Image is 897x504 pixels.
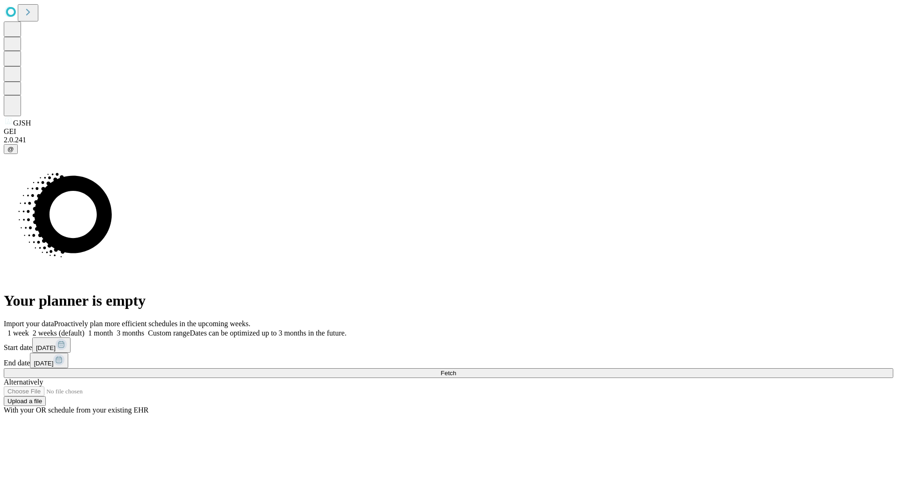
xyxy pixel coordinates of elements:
span: 2 weeks (default) [33,329,85,337]
button: [DATE] [30,353,68,368]
span: [DATE] [36,344,56,351]
button: Upload a file [4,396,46,406]
span: Proactively plan more efficient schedules in the upcoming weeks. [54,320,250,328]
span: Alternatively [4,378,43,386]
h1: Your planner is empty [4,292,893,309]
span: 1 month [88,329,113,337]
span: Import your data [4,320,54,328]
div: GEI [4,127,893,136]
button: @ [4,144,18,154]
span: [DATE] [34,360,53,367]
span: Dates can be optimized up to 3 months in the future. [190,329,346,337]
span: Fetch [441,370,456,377]
span: With your OR schedule from your existing EHR [4,406,149,414]
div: Start date [4,337,893,353]
span: Custom range [148,329,190,337]
span: 3 months [117,329,144,337]
div: 2.0.241 [4,136,893,144]
span: 1 week [7,329,29,337]
button: Fetch [4,368,893,378]
div: End date [4,353,893,368]
button: [DATE] [32,337,71,353]
span: @ [7,146,14,153]
span: GJSH [13,119,31,127]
